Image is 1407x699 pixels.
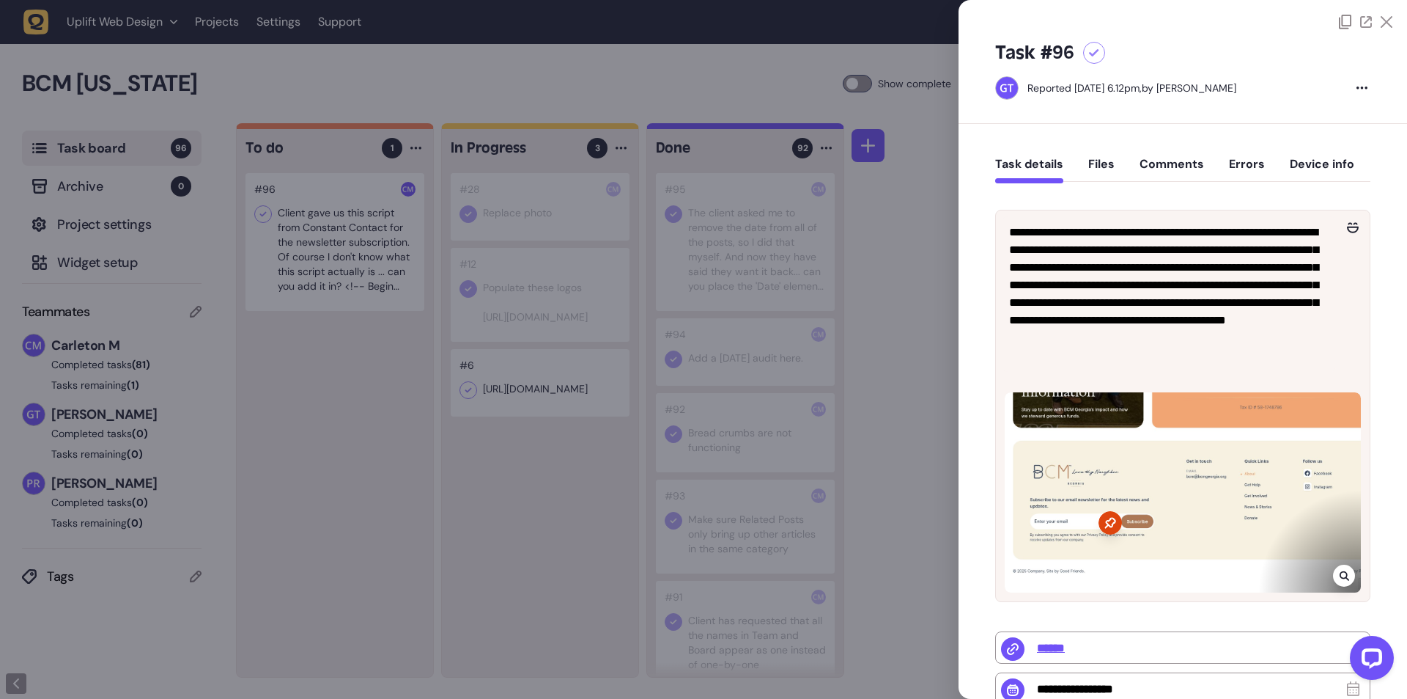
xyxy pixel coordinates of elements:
button: Device info [1290,157,1354,183]
div: Reported [DATE] 6.12pm, [1027,81,1142,95]
iframe: LiveChat chat widget [1338,630,1400,692]
img: Graham Thompson [996,77,1018,99]
button: Errors [1229,157,1265,183]
button: Task details [995,157,1063,183]
h5: Task #96 [995,41,1074,65]
div: by [PERSON_NAME] [1027,81,1236,95]
button: Files [1088,157,1115,183]
button: Comments [1140,157,1204,183]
